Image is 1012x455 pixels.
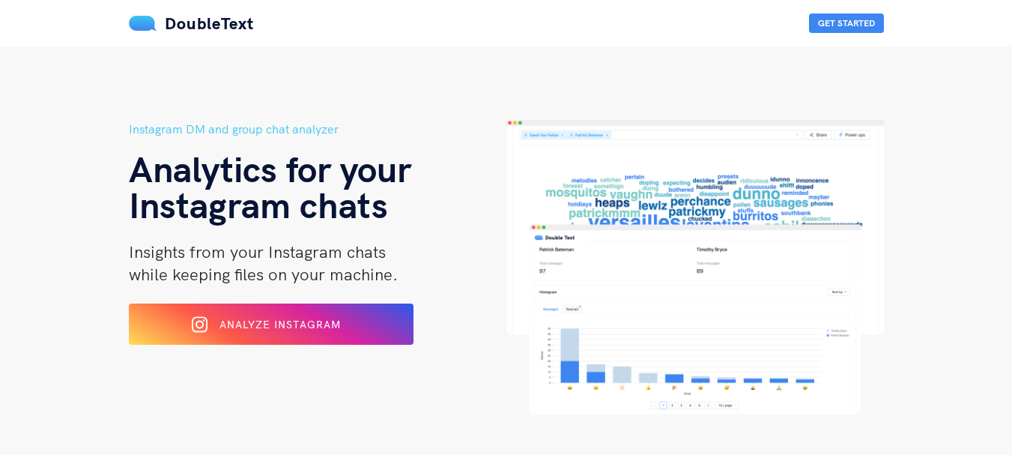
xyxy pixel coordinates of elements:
img: hero [506,120,884,415]
a: Analyze Instagram [129,323,413,337]
button: Get Started [809,13,884,33]
span: Insights from your Instagram chats [129,241,386,262]
span: Instagram chats [129,182,388,227]
h5: Instagram DM and group chat analyzer [129,120,506,139]
span: Analyze Instagram [219,318,341,331]
span: Analytics for your [129,146,411,191]
a: DoubleText [129,13,254,34]
span: DoubleText [165,13,254,34]
img: mS3x8y1f88AAAAABJRU5ErkJggg== [129,16,157,31]
span: while keeping files on your machine. [129,264,398,285]
button: Analyze Instagram [129,304,413,345]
